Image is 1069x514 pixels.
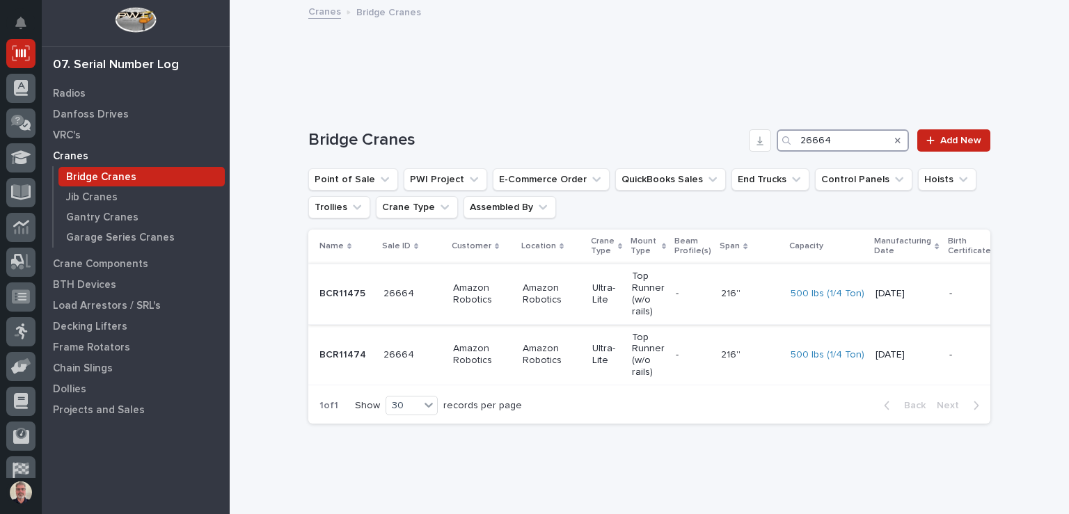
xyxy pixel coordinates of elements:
p: - [676,288,710,300]
p: Name [319,239,344,254]
a: 500 lbs (1/4 Ton) [791,288,864,300]
p: 26664 [383,346,417,361]
button: End Trucks [731,168,809,191]
p: Crane Type [591,234,615,259]
a: Cranes [308,3,341,19]
button: Trollies [308,196,370,218]
p: Span [720,239,740,254]
p: Amazon Robotics [523,343,581,367]
a: Load Arrestors / SRL's [42,295,230,316]
p: BTH Devices [53,279,116,291]
p: - [949,288,997,300]
a: Dollies [42,378,230,399]
span: Add New [940,136,981,145]
p: Radios [53,88,86,100]
p: Amazon Robotics [453,282,512,306]
p: Frame Rotators [53,342,130,354]
button: users-avatar [6,478,35,507]
div: 07. Serial Number Log [53,58,179,73]
p: Bridge Cranes [66,171,136,184]
p: - [676,349,710,361]
p: Bridge Cranes [356,3,421,19]
a: Bridge Cranes [54,167,230,186]
a: Decking Lifters [42,316,230,337]
button: Hoists [918,168,976,191]
p: Projects and Sales [53,404,145,417]
p: 216'' [721,285,743,300]
button: Crane Type [376,196,458,218]
button: E-Commerce Order [493,168,610,191]
p: Mount Type [631,234,658,259]
button: Assembled By [464,196,556,218]
p: Top Runner (w/o rails) [632,271,665,317]
p: Location [521,239,556,254]
button: QuickBooks Sales [615,168,726,191]
button: Control Panels [815,168,912,191]
p: Decking Lifters [53,321,127,333]
p: records per page [443,400,522,412]
p: BCR11474 [319,346,369,361]
p: Ultra-Lite [592,343,621,367]
p: Amazon Robotics [453,343,512,367]
img: Workspace Logo [115,7,156,33]
p: Load Arrestors / SRL's [53,300,161,312]
p: 1 of 1 [308,389,349,423]
a: Gantry Cranes [54,207,230,227]
p: VRC's [53,129,81,142]
p: Capacity [789,239,823,254]
input: Search [777,129,909,152]
p: Sale ID [382,239,411,254]
p: Customer [452,239,491,254]
p: Cranes [53,150,88,163]
p: Ultra-Lite [592,282,621,306]
button: Next [931,399,990,412]
p: - [949,349,997,361]
div: 30 [386,399,420,413]
a: Add New [917,129,990,152]
p: Top Runner (w/o rails) [632,332,665,378]
h1: Bridge Cranes [308,130,743,150]
span: Next [937,399,967,412]
a: Garage Series Cranes [54,227,230,247]
p: Manufacturing Date [874,234,931,259]
p: BCR11475 [319,285,368,300]
a: Frame Rotators [42,337,230,358]
button: Notifications [6,8,35,38]
a: Danfoss Drives [42,104,230,125]
a: Chain Slings [42,358,230,378]
p: 26664 [383,285,417,300]
button: Back [873,399,931,412]
p: Dollies [53,383,86,396]
p: Jib Cranes [66,191,118,204]
p: Beam Profile(s) [674,234,711,259]
a: Projects and Sales [42,399,230,420]
a: 500 lbs (1/4 Ton) [791,349,864,361]
p: 216'' [721,346,743,361]
p: Crane Components [53,258,148,271]
p: Show [355,400,380,412]
p: Gantry Cranes [66,211,138,224]
span: Back [896,399,926,412]
a: Radios [42,83,230,104]
button: Point of Sale [308,168,398,191]
p: Chain Slings [53,362,113,375]
div: Notifications [17,17,35,39]
p: Garage Series Cranes [66,232,175,244]
p: [DATE] [876,349,937,361]
button: PWI Project [404,168,487,191]
a: Cranes [42,145,230,166]
a: Crane Components [42,253,230,274]
a: VRC's [42,125,230,145]
p: Amazon Robotics [523,282,581,306]
a: Jib Cranes [54,187,230,207]
p: Birth Certificate [948,234,991,259]
p: Danfoss Drives [53,109,129,121]
a: BTH Devices [42,274,230,295]
p: [DATE] [876,288,937,300]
